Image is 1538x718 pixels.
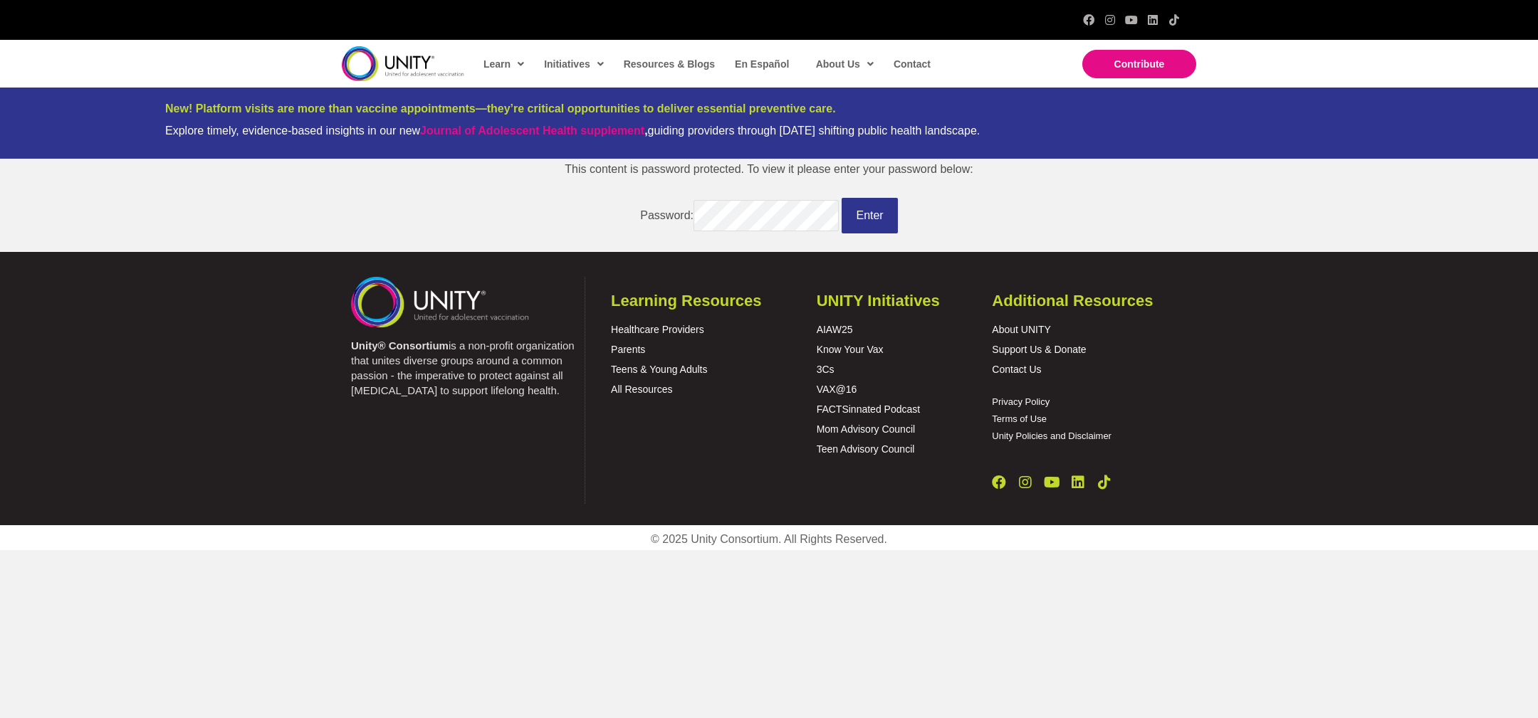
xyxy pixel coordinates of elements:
a: Know Your Vax [817,344,884,355]
span: New! Platform visits are more than vaccine appointments—they’re critical opportunities to deliver... [165,102,836,115]
span: Learn [483,53,524,75]
a: En Español [728,48,795,80]
a: Support Us & Donate [992,344,1086,355]
input: Password: [694,200,839,231]
p: © 2025 Unity Consortium. All Rights Reserved. [392,529,1146,550]
span: Learning Resources [611,292,762,310]
a: Facebook [1083,14,1094,26]
img: unity-logo [351,277,529,327]
a: Contact Us [992,364,1041,375]
span: About Us [816,53,874,75]
a: YouTube [1045,475,1059,490]
a: Facebook [992,475,1006,490]
strong: , [420,125,647,137]
a: LinkedIn [1071,475,1085,490]
a: Unity Policies and Disclaimer [992,431,1111,441]
a: Instagram [1018,475,1032,490]
a: Parents [611,344,645,355]
label: Password: [640,209,839,221]
a: Mom Advisory Council [817,423,916,435]
a: TikTok [1097,475,1111,490]
p: is a non-profit organization that unites diverse groups around a common passion - the imperative ... [351,338,577,398]
a: Contact [886,48,936,80]
span: Contact [894,58,931,70]
span: UNITY Initiatives [817,292,940,310]
a: Healthcare Providers [611,324,704,335]
a: About UNITY [992,324,1050,335]
a: AIAW25 [817,324,853,335]
strong: Unity® Consortium [351,339,449,352]
span: Resources & Blogs [624,58,715,70]
a: LinkedIn [1147,14,1158,26]
a: 3Cs [817,364,835,375]
a: Journal of Adolescent Health supplement [420,125,644,137]
a: Terms of Use [992,413,1047,424]
img: unity-logo-dark [342,46,464,81]
a: FACTSinnated Podcast [817,403,921,415]
span: En Español [735,58,789,70]
a: TikTok [1168,14,1180,26]
span: Additional Resources [992,292,1153,310]
span: Contribute [1114,58,1165,70]
a: Teens & Young Adults [611,364,707,375]
a: Instagram [1104,14,1116,26]
a: All Resources [611,384,672,395]
a: About Us [809,48,879,80]
a: VAX@16 [817,384,857,395]
a: Resources & Blogs [617,48,721,80]
input: Enter [842,198,897,233]
div: Explore timely, evidence-based insights in our new guiding providers through [DATE] shifting publ... [165,124,1373,137]
a: Contribute [1082,50,1196,78]
a: Teen Advisory Council [817,443,915,455]
span: Initiatives [544,53,604,75]
a: Privacy Policy [992,396,1050,407]
a: YouTube [1126,14,1137,26]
